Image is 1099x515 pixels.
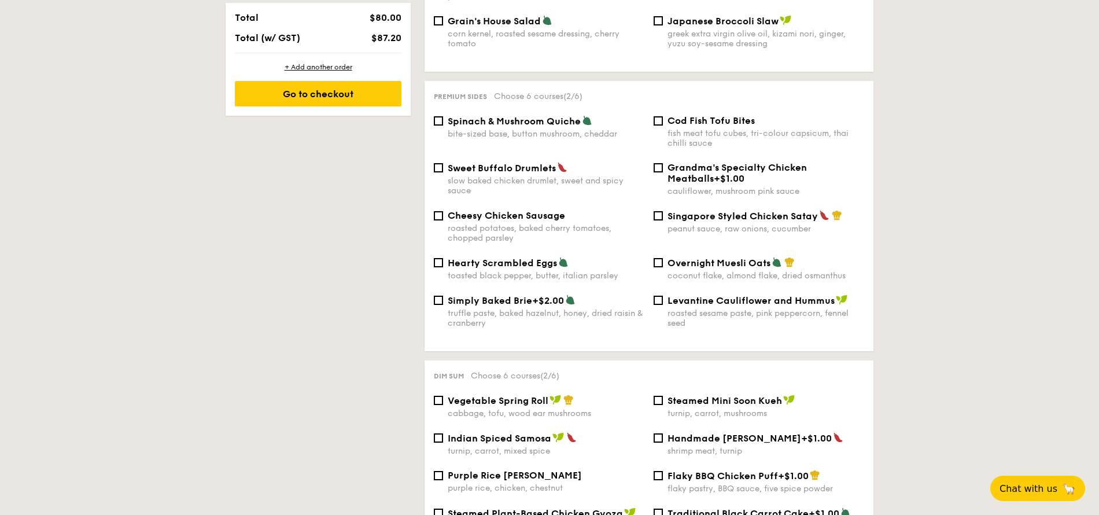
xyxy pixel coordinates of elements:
span: Choose 6 courses [471,371,559,381]
img: icon-spicy.37a8142b.svg [833,432,843,443]
img: icon-vegan.f8ff3823.svg [836,295,847,305]
div: cauliflower, mushroom pink sauce [667,186,864,196]
span: Indian Spiced Samosa [448,433,551,444]
input: Overnight Muesli Oatscoconut flake, almond flake, dried osmanthus [654,258,663,267]
input: Spinach & Mushroom Quichebite-sized base, button mushroom, cheddar [434,116,443,126]
span: $80.00 [370,12,401,23]
input: Grain's House Saladcorn kernel, roasted sesame dressing, cherry tomato [434,16,443,25]
img: icon-vegetarian.fe4039eb.svg [772,257,782,267]
input: Hearty Scrambled Eggstoasted black pepper, butter, italian parsley [434,258,443,267]
div: roasted sesame paste, pink peppercorn, fennel seed [667,308,864,328]
div: toasted black pepper, butter, italian parsley [448,271,644,281]
div: fish meat tofu cubes, tri-colour capsicum, thai chilli sauce [667,128,864,148]
span: $87.20 [371,32,401,43]
img: icon-vegetarian.fe4039eb.svg [565,295,576,305]
span: Overnight Muesli Oats [667,257,770,268]
button: Chat with us🦙 [990,476,1085,501]
input: Sweet Buffalo Drumletsslow baked chicken drumlet, sweet and spicy sauce [434,163,443,172]
span: 🦙 [1062,482,1076,495]
input: Handmade [PERSON_NAME]+$1.00shrimp meat, turnip [654,433,663,443]
img: icon-spicy.37a8142b.svg [819,210,829,220]
img: icon-chef-hat.a58ddaea.svg [563,395,574,405]
span: Dim sum [434,372,464,380]
input: Indian Spiced Samosaturnip, carrot, mixed spice [434,433,443,443]
span: Grandma's Specialty Chicken Meatballs [667,162,807,184]
div: purple rice, chicken, chestnut [448,483,644,493]
div: coconut flake, almond flake, dried osmanthus [667,271,864,281]
img: icon-vegetarian.fe4039eb.svg [542,15,552,25]
div: Go to checkout [235,81,401,106]
span: Levantine Cauliflower and Hummus [667,295,835,306]
span: +$2.00 [532,295,564,306]
span: Steamed Mini Soon Kueh [667,395,782,406]
span: Flaky BBQ Chicken Puff [667,470,778,481]
span: Total [235,12,259,23]
input: Cheesy Chicken Sausageroasted potatoes, baked cherry tomatoes, chopped parsley [434,211,443,220]
div: bite-sized base, button mushroom, cheddar [448,129,644,139]
input: Flaky BBQ Chicken Puff+$1.00flaky pastry, BBQ sauce, five spice powder [654,471,663,480]
span: Sweet Buffalo Drumlets [448,163,556,174]
span: Hearty Scrambled Eggs [448,257,557,268]
img: icon-spicy.37a8142b.svg [557,162,567,172]
span: Cod Fish Tofu Bites [667,115,755,126]
span: +$1.00 [714,173,744,184]
span: Grain's House Salad [448,16,541,27]
span: Choose 6 courses [494,91,582,101]
div: roasted potatoes, baked cherry tomatoes, chopped parsley [448,223,644,243]
span: Vegetable Spring Roll [448,395,548,406]
span: Japanese Broccoli Slaw [667,16,779,27]
input: Purple Rice [PERSON_NAME]purple rice, chicken, chestnut [434,471,443,480]
img: icon-vegan.f8ff3823.svg [549,395,561,405]
img: icon-vegetarian.fe4039eb.svg [558,257,569,267]
span: Simply Baked Brie [448,295,532,306]
div: cabbage, tofu, wood ear mushrooms [448,409,644,418]
input: Simply Baked Brie+$2.00truffle paste, baked hazelnut, honey, dried raisin & cranberry [434,296,443,305]
input: Singapore Styled Chicken Sataypeanut sauce, raw onions, cucumber [654,211,663,220]
input: Levantine Cauliflower and Hummusroasted sesame paste, pink peppercorn, fennel seed [654,296,663,305]
div: turnip, carrot, mixed spice [448,446,644,456]
img: icon-vegan.f8ff3823.svg [780,15,791,25]
input: Vegetable Spring Rollcabbage, tofu, wood ear mushrooms [434,396,443,405]
div: turnip, carrot, mushrooms [667,409,864,418]
img: icon-spicy.37a8142b.svg [566,432,577,443]
div: slow baked chicken drumlet, sweet and spicy sauce [448,176,644,196]
div: greek extra virgin olive oil, kizami nori, ginger, yuzu soy-sesame dressing [667,29,864,49]
span: Chat with us [1000,483,1057,494]
span: Purple Rice [PERSON_NAME] [448,470,582,481]
span: +$1.00 [778,470,809,481]
div: + Add another order [235,62,401,72]
span: (2/6) [563,91,582,101]
span: +$1.00 [801,433,832,444]
img: icon-chef-hat.a58ddaea.svg [832,210,842,220]
span: Spinach & Mushroom Quiche [448,116,581,127]
img: icon-chef-hat.a58ddaea.svg [784,257,795,267]
div: shrimp meat, turnip [667,446,864,456]
span: Total (w/ GST) [235,32,300,43]
span: Handmade [PERSON_NAME] [667,433,801,444]
span: Premium sides [434,93,487,101]
span: (2/6) [540,371,559,381]
div: corn kernel, roasted sesame dressing, cherry tomato [448,29,644,49]
input: Cod Fish Tofu Bitesfish meat tofu cubes, tri-colour capsicum, thai chilli sauce [654,116,663,126]
div: truffle paste, baked hazelnut, honey, dried raisin & cranberry [448,308,644,328]
div: flaky pastry, BBQ sauce, five spice powder [667,484,864,494]
input: Grandma's Specialty Chicken Meatballs+$1.00cauliflower, mushroom pink sauce [654,163,663,172]
input: Japanese Broccoli Slawgreek extra virgin olive oil, kizami nori, ginger, yuzu soy-sesame dressing [654,16,663,25]
img: icon-chef-hat.a58ddaea.svg [810,470,820,480]
img: icon-vegan.f8ff3823.svg [552,432,564,443]
input: Steamed Mini Soon Kuehturnip, carrot, mushrooms [654,396,663,405]
img: icon-vegetarian.fe4039eb.svg [582,115,592,126]
img: icon-vegan.f8ff3823.svg [783,395,795,405]
span: Singapore Styled Chicken Satay [667,211,818,222]
div: peanut sauce, raw onions, cucumber [667,224,864,234]
span: Cheesy Chicken Sausage [448,210,565,221]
